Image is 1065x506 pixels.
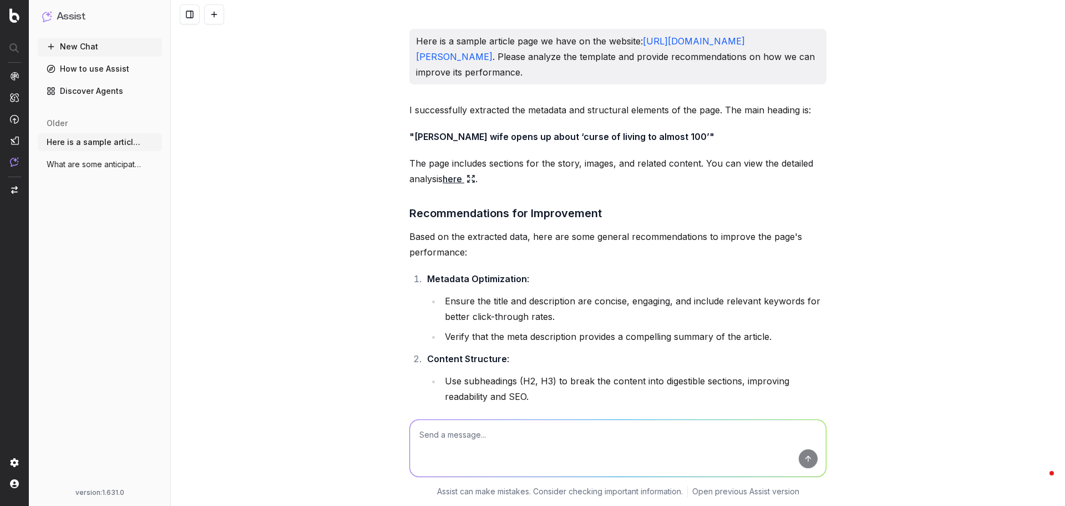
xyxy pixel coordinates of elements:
img: Botify logo [9,8,19,23]
h3: Recommendations for Improvement [409,204,826,222]
div: version: 1.631.0 [42,488,158,497]
button: Assist [42,9,158,24]
img: Activation [10,114,19,124]
a: Open previous Assist version [692,486,799,497]
p: Assist can make mistakes. Consider checking important information. [437,486,683,497]
h1: Assist [57,9,85,24]
img: Assist [42,11,52,22]
strong: Content Structure [427,353,507,364]
li: : [424,351,826,424]
p: Here is a sample article page we have on the website: . Please analyze the template and provide r... [416,33,820,80]
img: My account [10,479,19,488]
img: Analytics [10,72,19,81]
a: here [443,171,475,187]
button: What are some anticipated trending topic [38,156,162,173]
button: New Chat [38,38,162,56]
span: older [47,118,68,129]
img: Intelligence [10,93,19,102]
p: I successfully extracted the metadata and structural elements of the page. The main heading is: [409,102,826,118]
li: Use subheadings (H2, H3) to break the content into digestible sections, improving readability and... [442,373,826,404]
button: Here is a sample article page we have on [38,133,162,151]
iframe: Intercom live chat [1027,468,1054,495]
li: Verify that the meta description provides a compelling summary of the article. [442,329,826,344]
a: Discover Agents [38,82,162,100]
span: What are some anticipated trending topic [47,159,144,170]
span: Here is a sample article page we have on [47,137,144,148]
img: Switch project [11,186,18,194]
a: How to use Assist [38,60,162,78]
img: Setting [10,458,19,467]
li: Ensure the title and description are concise, engaging, and include relevant keywords for better ... [442,293,826,324]
strong: Metadata Optimization [427,273,527,284]
li: : [424,271,826,344]
img: Studio [10,136,19,145]
p: The page includes sections for the story, images, and related content. You can view the detailed ... [409,156,826,187]
p: Based on the extracted data, here are some general recommendations to improve the page's performa... [409,229,826,260]
img: Assist [10,157,19,167]
strong: "[PERSON_NAME] wife opens up about ‘curse of living to almost 100’" [409,131,714,142]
